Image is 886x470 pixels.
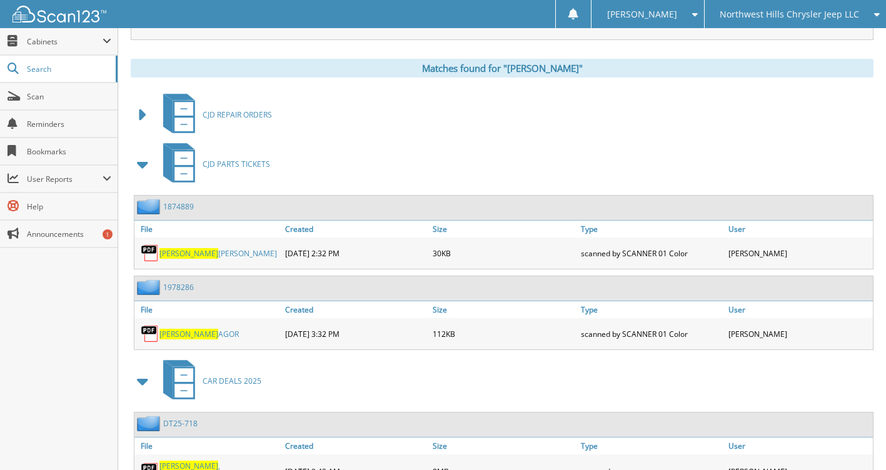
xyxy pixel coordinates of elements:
[156,356,261,406] a: CAR DEALS 2025
[27,64,109,74] span: Search
[134,301,282,318] a: File
[159,329,218,339] span: [PERSON_NAME]
[159,248,277,259] a: [PERSON_NAME][PERSON_NAME]
[725,221,873,237] a: User
[137,279,163,295] img: folder2.png
[163,201,194,212] a: 1874889
[203,376,261,386] span: CAR DEALS 2025
[430,241,577,266] div: 30KB
[27,36,103,47] span: Cabinets
[131,59,873,77] div: Matches found for "[PERSON_NAME]"
[141,324,159,343] img: PDF.png
[725,321,873,346] div: [PERSON_NAME]
[137,199,163,214] img: folder2.png
[27,201,111,212] span: Help
[134,437,282,454] a: File
[725,301,873,318] a: User
[282,437,430,454] a: Created
[159,248,218,259] span: [PERSON_NAME]
[27,91,111,102] span: Scan
[607,11,677,18] span: [PERSON_NAME]
[163,282,194,292] a: 1978286
[282,241,430,266] div: [DATE] 2:32 PM
[203,159,270,169] span: CJD PARTS TICKETS
[27,174,103,184] span: User Reports
[203,109,272,120] span: CJD REPAIR ORDERS
[13,6,106,22] img: scan123-logo-white.svg
[27,229,111,239] span: Announcements
[430,221,577,237] a: Size
[578,321,725,346] div: scanned by SCANNER 01 Color
[430,301,577,318] a: Size
[137,416,163,431] img: folder2.png
[134,221,282,237] a: File
[27,119,111,129] span: Reminders
[578,301,725,318] a: Type
[27,146,111,157] span: Bookmarks
[720,11,859,18] span: Northwest Hills Chrysler Jeep LLC
[282,301,430,318] a: Created
[156,90,272,139] a: CJD REPAIR ORDERS
[430,437,577,454] a: Size
[141,244,159,262] img: PDF.png
[578,221,725,237] a: Type
[159,329,239,339] a: [PERSON_NAME]AGOR
[163,418,198,429] a: DT25-718
[430,321,577,346] div: 112KB
[578,241,725,266] div: scanned by SCANNER 01 Color
[578,437,725,454] a: Type
[282,221,430,237] a: Created
[282,321,430,346] div: [DATE] 3:32 PM
[725,437,873,454] a: User
[725,241,873,266] div: [PERSON_NAME]
[103,229,113,239] div: 1
[156,139,270,189] a: CJD PARTS TICKETS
